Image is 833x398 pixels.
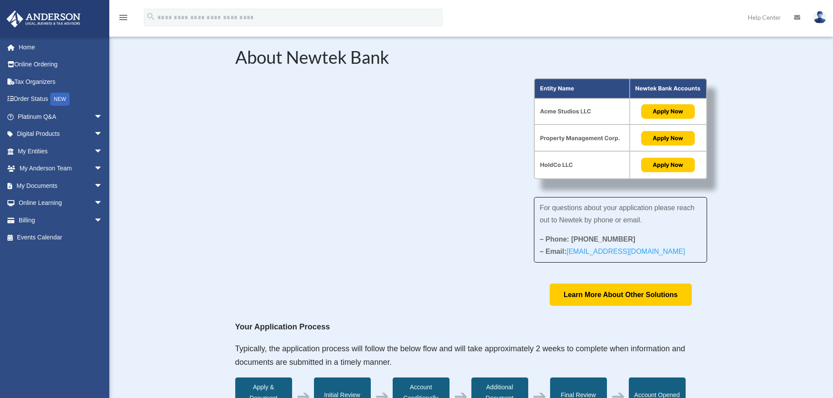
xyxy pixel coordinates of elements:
[94,125,112,143] span: arrow_drop_down
[6,73,116,90] a: Tax Organizers
[6,142,116,160] a: My Entitiesarrow_drop_down
[540,235,635,243] strong: – Phone: [PHONE_NUMBER]
[50,93,70,106] div: NEW
[6,108,116,125] a: Platinum Q&Aarrow_drop_down
[235,48,708,70] h2: About Newtek Bank
[6,177,116,194] a: My Documentsarrow_drop_down
[94,142,112,160] span: arrow_drop_down
[6,211,116,229] a: Billingarrow_drop_down
[146,12,156,21] i: search
[94,194,112,212] span: arrow_drop_down
[813,11,826,24] img: User Pic
[94,108,112,126] span: arrow_drop_down
[94,160,112,178] span: arrow_drop_down
[6,56,116,73] a: Online Ordering
[6,194,116,212] a: Online Learningarrow_drop_down
[566,248,685,260] a: [EMAIL_ADDRESS][DOMAIN_NAME]
[6,125,116,143] a: Digital Productsarrow_drop_down
[534,78,707,180] img: About Partnership Graphic (3)
[550,284,692,306] a: Learn More About Other Solutions
[235,78,508,232] iframe: NewtekOne and Newtek Bank's Partnership with Anderson Advisors
[6,38,116,56] a: Home
[6,160,116,177] a: My Anderson Teamarrow_drop_down
[94,211,112,229] span: arrow_drop_down
[540,248,685,255] strong: – Email:
[118,12,129,23] i: menu
[94,177,112,195] span: arrow_drop_down
[118,15,129,23] a: menu
[540,204,694,224] span: For questions about your application please reach out to Newtek by phone or email.
[4,10,83,28] img: Anderson Advisors Platinum Portal
[6,229,116,246] a: Events Calendar
[6,90,116,108] a: Order StatusNEW
[235,344,685,367] span: Typically, the application process will follow the below flow and will take approximately 2 weeks...
[235,322,330,331] strong: Your Application Process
